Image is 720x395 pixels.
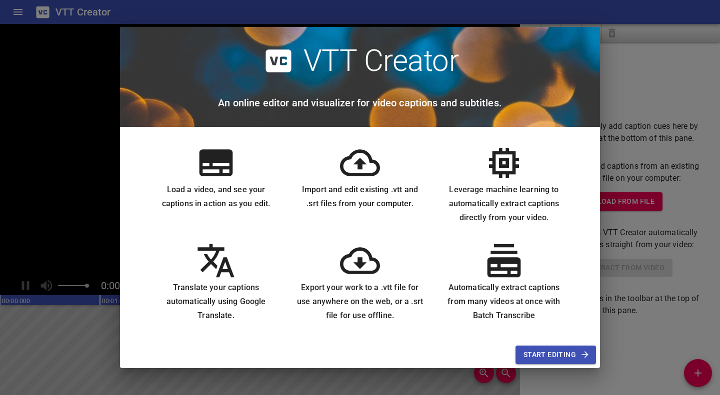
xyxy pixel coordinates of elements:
[152,281,280,323] h6: Translate your captions automatically using Google Translate.
[296,281,424,323] h6: Export your work to a .vtt file for use anywhere on the web, or a .srt file for use offline.
[515,346,596,364] button: Start Editing
[523,349,588,361] span: Start Editing
[218,95,502,111] h6: An online editor and visualizer for video captions and subtitles.
[303,43,459,79] h2: VTT Creator
[440,183,568,225] h6: Leverage machine learning to automatically extract captions directly from your video.
[152,183,280,211] h6: Load a video, and see your captions in action as you edit.
[440,281,568,323] h6: Automatically extract captions from many videos at once with Batch Transcribe
[296,183,424,211] h6: Import and edit existing .vtt and .srt files from your computer.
